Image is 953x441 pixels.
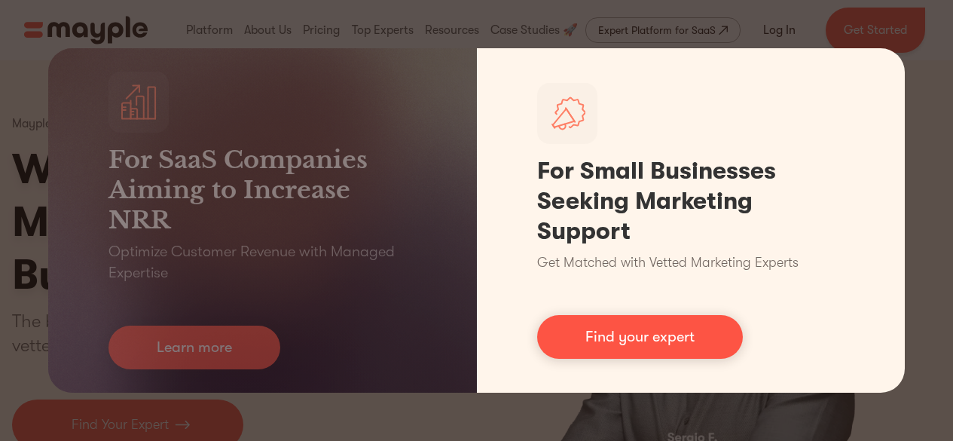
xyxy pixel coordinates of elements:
p: Get Matched with Vetted Marketing Experts [537,253,799,273]
a: Learn more [108,326,280,369]
a: Find your expert [537,315,743,359]
p: Optimize Customer Revenue with Managed Expertise [108,241,417,283]
h1: For Small Businesses Seeking Marketing Support [537,156,845,247]
h3: For SaaS Companies Aiming to Increase NRR [108,145,417,235]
